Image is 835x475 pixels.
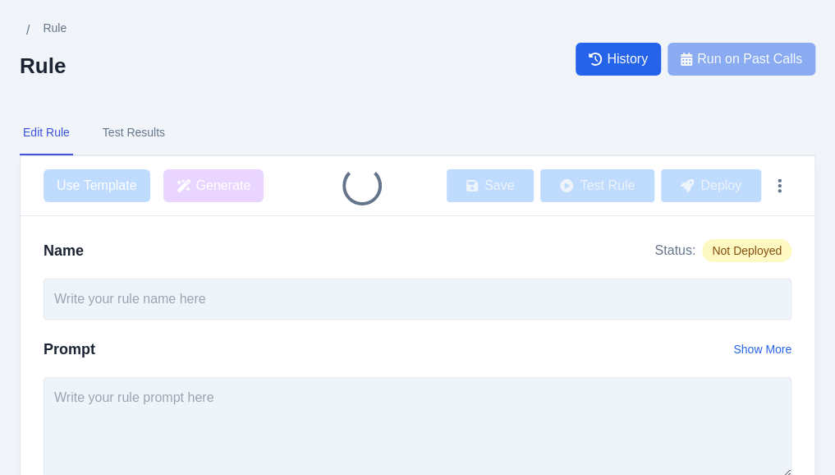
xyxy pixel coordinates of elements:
h2: Rule [20,53,67,78]
span: Generate [196,176,251,196]
h2: Name [44,239,84,262]
button: Save [447,169,534,202]
span: Run on Past Calls [697,49,802,69]
span: Status: [654,241,695,261]
button: Deploy [661,169,761,202]
h2: Prompt [44,338,95,361]
a: History [576,43,661,76]
span: History [607,49,648,69]
span: / [26,21,30,40]
button: Test Rule [540,169,654,202]
span: Not Deployed [702,239,791,262]
button: Show More [733,341,791,357]
button: Edit Rule [20,111,73,155]
input: Write your rule name here [44,279,791,320]
button: Run on Past Calls [668,43,815,76]
button: Generate [163,169,264,202]
span: Rule [43,20,67,36]
span: Use Template [44,169,150,202]
button: Test Results [99,111,168,155]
